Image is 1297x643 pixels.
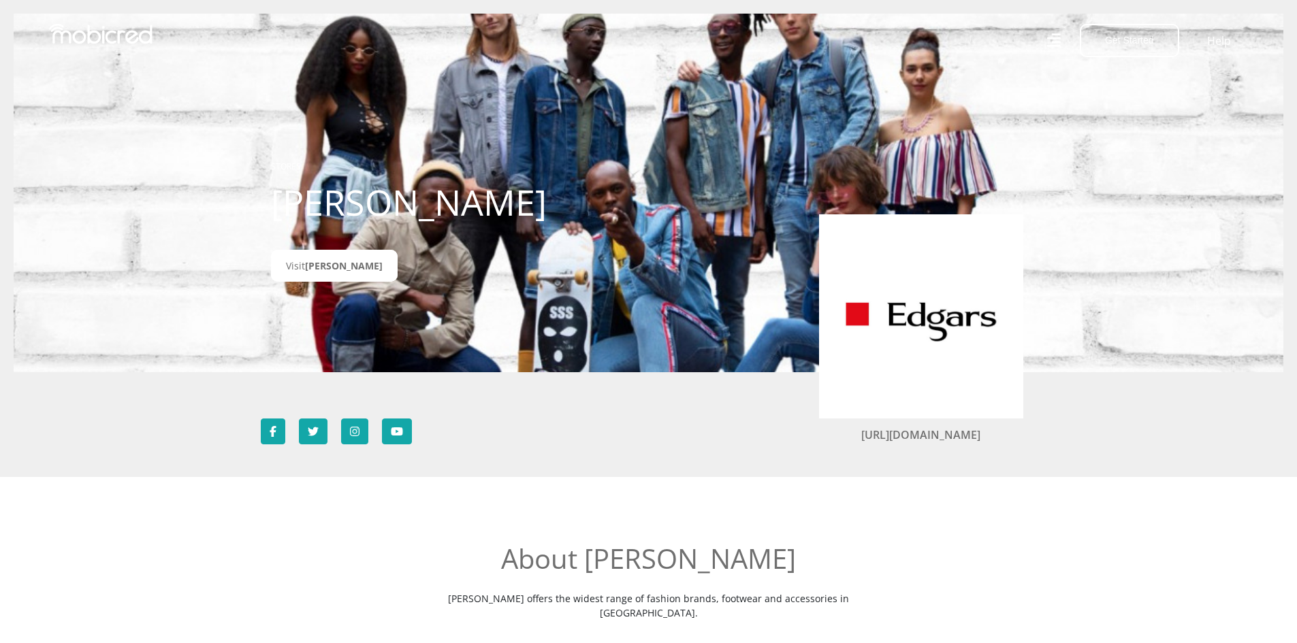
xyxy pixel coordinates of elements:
[49,24,153,44] img: Mobicred
[271,181,574,223] h1: [PERSON_NAME]
[305,259,383,272] span: [PERSON_NAME]
[839,235,1003,398] img: Edgars
[261,418,285,444] a: Follow Edgars on Facebook
[341,418,368,444] a: Follow Edgars on Instagram
[271,161,301,172] a: STORES
[299,418,327,444] a: Follow Edgars on Twitter
[1080,24,1179,57] button: Get Started
[861,427,980,442] a: [URL][DOMAIN_NAME]
[400,591,897,620] p: [PERSON_NAME] offers the widest range of fashion brands, footwear and accessories in [GEOGRAPHIC_...
[400,542,897,575] h2: About [PERSON_NAME]
[1206,32,1232,50] a: Help
[382,418,412,444] a: Subscribe to Edgars on YouTube
[271,250,398,282] a: Visit[PERSON_NAME]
